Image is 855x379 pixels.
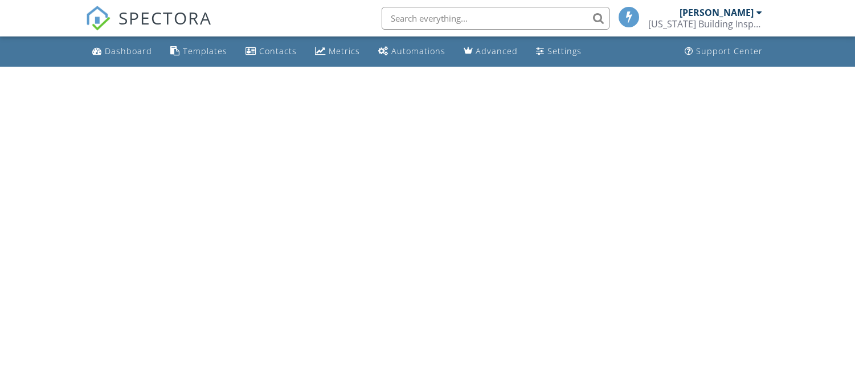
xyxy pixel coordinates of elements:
[183,46,227,56] div: Templates
[105,46,152,56] div: Dashboard
[696,46,763,56] div: Support Center
[85,6,111,31] img: The Best Home Inspection Software - Spectora
[648,18,762,30] div: Florida Building Inspection Group
[382,7,609,30] input: Search everything...
[85,15,212,39] a: SPECTORA
[459,41,522,62] a: Advanced
[374,41,450,62] a: Automations (Basic)
[531,41,586,62] a: Settings
[680,41,767,62] a: Support Center
[680,7,754,18] div: [PERSON_NAME]
[310,41,365,62] a: Metrics
[476,46,518,56] div: Advanced
[391,46,445,56] div: Automations
[88,41,157,62] a: Dashboard
[547,46,582,56] div: Settings
[329,46,360,56] div: Metrics
[166,41,232,62] a: Templates
[241,41,301,62] a: Contacts
[259,46,297,56] div: Contacts
[118,6,212,30] span: SPECTORA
